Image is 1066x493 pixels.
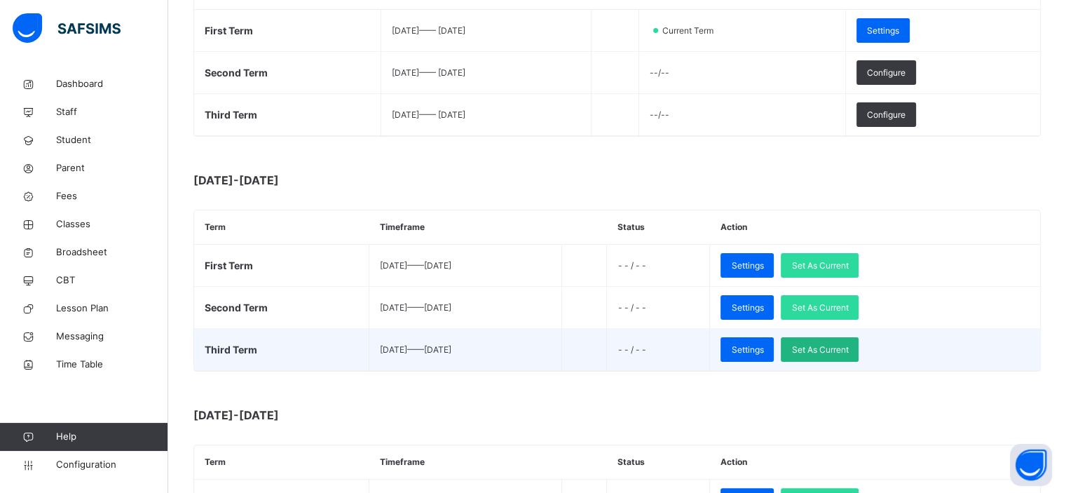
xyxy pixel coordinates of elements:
th: Timeframe [369,210,561,245]
span: [DATE] —— [DATE] [380,260,451,271]
button: Open asap [1010,444,1052,486]
span: Help [56,430,168,444]
span: Parent [56,161,168,175]
th: Action [710,210,1040,245]
span: Settings [731,259,763,272]
span: Set As Current [791,259,848,272]
span: [DATE] —— [DATE] [392,25,465,36]
span: Third Term [205,344,257,356]
span: Lesson Plan [56,302,168,316]
span: - - / - - [617,344,645,355]
span: Student [56,133,168,147]
span: [DATE]-[DATE] [193,407,474,424]
span: - - / - - [617,260,645,271]
span: [DATE] —— [DATE] [380,302,451,313]
th: Action [710,445,1040,480]
td: --/-- [639,52,846,94]
th: Status [607,445,710,480]
span: Settings [731,302,763,314]
span: First Term [205,259,253,271]
span: Set As Current [791,344,848,356]
span: Classes [56,217,168,231]
th: Status [607,210,710,245]
span: Time Table [56,358,168,372]
span: - - / - - [617,302,645,313]
span: Configure [867,109,906,121]
span: Current Term [661,25,722,37]
span: Fees [56,189,168,203]
span: CBT [56,273,168,288]
span: Configure [867,67,906,79]
span: Second Term [205,302,268,313]
span: Messaging [56,330,168,344]
span: Settings [867,25,899,37]
th: Term [194,210,369,245]
span: Set As Current [791,302,848,314]
span: Staff [56,105,168,119]
img: safsims [13,13,121,43]
th: Term [194,445,369,480]
td: --/-- [639,94,846,136]
span: Dashboard [56,77,168,91]
th: Timeframe [369,445,561,480]
span: Broadsheet [56,245,168,259]
span: [DATE] —— [DATE] [380,344,451,355]
span: [DATE]-[DATE] [193,172,474,189]
span: [DATE] —— [DATE] [392,67,465,78]
span: Second Term [205,67,268,79]
span: [DATE] —— [DATE] [392,109,465,120]
span: First Term [205,25,253,36]
span: Third Term [205,109,257,121]
span: Configuration [56,458,168,472]
span: Settings [731,344,763,356]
